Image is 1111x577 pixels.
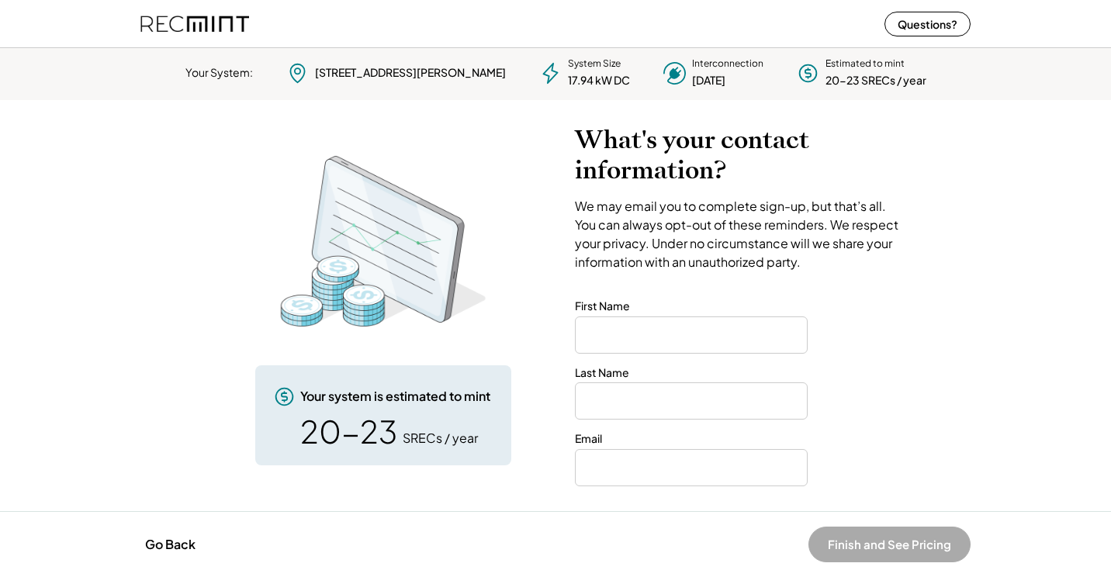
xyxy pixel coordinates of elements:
div: We may email you to complete sign-up, but that’s all. You can always opt-out of these reminders. ... [575,197,905,271]
div: 20-23 [300,416,397,447]
img: recmint-logotype%403x%20%281%29.jpeg [140,3,249,44]
button: Go Back [140,527,200,561]
div: 17.94 kW DC [568,73,630,88]
img: RecMintArtboard%203%20copy%204.png [259,148,507,334]
div: Interconnection [692,57,763,71]
div: [STREET_ADDRESS][PERSON_NAME] [315,65,506,81]
button: Questions? [884,12,971,36]
div: Your System: [185,65,253,81]
div: Email [575,431,602,447]
div: Last Name [575,365,629,381]
div: Estimated to mint [825,57,905,71]
div: First Name [575,299,630,314]
button: Finish and See Pricing [808,527,971,562]
div: Your system is estimated to mint [300,388,490,405]
div: System Size [568,57,621,71]
div: SRECs / year [403,430,478,447]
h2: What's your contact information? [575,125,905,185]
div: 20-23 SRECs / year [825,73,926,88]
div: [DATE] [692,73,725,88]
